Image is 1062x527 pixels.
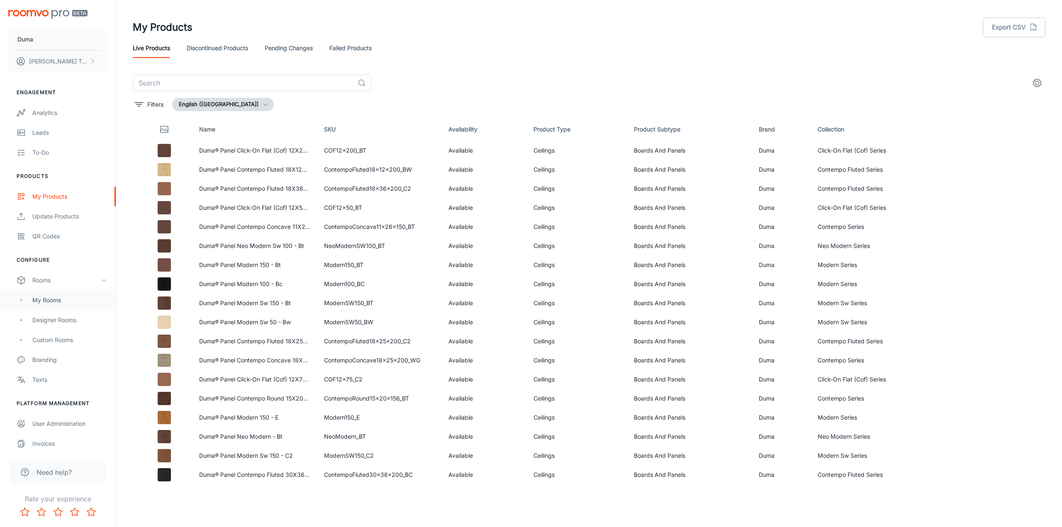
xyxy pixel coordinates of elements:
[752,294,811,313] td: Duma
[199,241,311,250] p: Duma® Panel Neo Modern Sw 100 - Bt
[199,432,311,441] p: Duma® Panel Neo Modern - Bt
[29,57,88,66] p: [PERSON_NAME] Tanudjaja
[33,504,50,520] button: Rate 2 star
[37,467,72,477] span: Need help?
[527,465,627,484] td: Ceilings
[752,351,811,370] td: Duma
[752,255,811,274] td: Duma
[8,10,88,19] img: Roomvo PRO Beta
[811,446,936,465] td: Modern Sw Series
[811,236,936,255] td: Neo Modern Series
[1029,75,1045,91] button: settings
[752,389,811,408] td: Duma
[627,118,752,141] th: Product Subtype
[442,332,526,351] td: Available
[66,504,83,520] button: Rate 4 star
[317,141,442,160] td: COF12x200_BT
[527,484,627,503] td: Ceilings
[32,316,107,325] div: Designer Rooms
[627,236,752,255] td: Boards And Panels
[442,255,526,274] td: Available
[811,332,936,351] td: Contempo Fluted Series
[83,504,100,520] button: Rate 5 star
[527,198,627,217] td: Ceilings
[527,294,627,313] td: Ceilings
[317,465,442,484] td: ContempoFluted30x36x200_BC
[811,408,936,427] td: Modern Series
[32,212,107,221] div: Update Products
[527,351,627,370] td: Ceilings
[442,118,526,141] th: Availability
[442,408,526,427] td: Available
[811,141,936,160] td: Click-On Flat (Cof) Series
[192,118,317,141] th: Name
[32,296,107,305] div: My Rooms
[627,370,752,389] td: Boards And Panels
[627,332,752,351] td: Boards And Panels
[627,408,752,427] td: Boards And Panels
[752,236,811,255] td: Duma
[811,351,936,370] td: Contempo Series
[811,179,936,198] td: Contempo Fluted Series
[32,335,107,345] div: Custom Rooms
[32,128,107,137] div: Leads
[329,38,372,58] a: Failed Products
[752,408,811,427] td: Duma
[811,255,936,274] td: Modern Series
[752,465,811,484] td: Duma
[627,274,752,294] td: Boards And Panels
[627,351,752,370] td: Boards And Panels
[627,446,752,465] td: Boards And Panels
[317,313,442,332] td: ModernSW50_BW
[627,465,752,484] td: Boards And Panels
[317,255,442,274] td: Modern150_BT
[627,427,752,446] td: Boards And Panels
[317,198,442,217] td: COF12x50_BT
[317,446,442,465] td: ModernSW150_C2
[627,255,752,274] td: Boards And Panels
[811,427,936,446] td: Neo Modern Series
[442,370,526,389] td: Available
[527,141,627,160] td: Ceilings
[317,408,442,427] td: Modern150_E
[752,141,811,160] td: Duma
[627,179,752,198] td: Boards And Panels
[442,446,526,465] td: Available
[442,141,526,160] td: Available
[317,160,442,179] td: ContempoFluted18x12x200_BW
[265,38,313,58] a: Pending Changes
[147,100,163,109] p: Filters
[752,179,811,198] td: Duma
[527,408,627,427] td: Ceilings
[199,146,311,155] p: Duma® Panel Click-On Flat (Cof) 12X200 - Bt
[32,439,107,448] div: Invoices
[199,260,311,270] p: Duma® Panel Modern 150 - Bt
[527,370,627,389] td: Ceilings
[752,484,811,503] td: Duma
[317,294,442,313] td: ModernSW150_BT
[442,465,526,484] td: Available
[442,484,526,503] td: Available
[32,276,101,285] div: Rooms
[752,118,811,141] th: Brand
[811,294,936,313] td: Modern Sw Series
[627,198,752,217] td: Boards And Panels
[527,118,627,141] th: Product Type
[317,370,442,389] td: COF12x75_C2
[199,470,311,479] p: Duma® Panel Contempo Fluted 30X36X200 - Bc
[32,375,107,384] div: Texts
[627,294,752,313] td: Boards And Panels
[199,184,311,193] p: Duma® Panel Contempo Fluted 18X36X200 - C2
[627,389,752,408] td: Boards And Panels
[627,484,752,503] td: Boards And Panels
[317,236,442,255] td: NeoModernSW100_BT
[8,51,107,72] button: [PERSON_NAME] Tanudjaja
[527,389,627,408] td: Ceilings
[527,274,627,294] td: Ceilings
[199,279,311,289] p: Duma® Panel Modern 100 - Bc
[199,337,311,346] p: Duma® Panel Contempo Fluted 18X25X200 - C2
[442,217,526,236] td: Available
[527,446,627,465] td: Ceilings
[752,313,811,332] td: Duma
[811,118,936,141] th: Collection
